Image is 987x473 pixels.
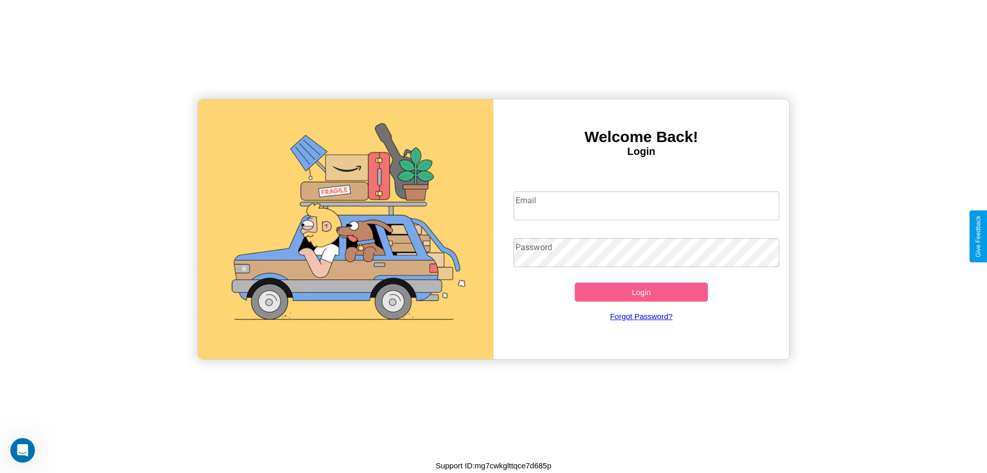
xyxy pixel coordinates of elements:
a: Forgot Password? [508,302,775,331]
p: Support ID: mg7cwkglttqce7d685p [435,459,551,472]
h4: Login [493,146,789,157]
div: Give Feedback [975,216,982,257]
img: gif [198,99,493,359]
button: Login [575,283,708,302]
h3: Welcome Back! [493,128,789,146]
iframe: Intercom live chat [10,438,35,463]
